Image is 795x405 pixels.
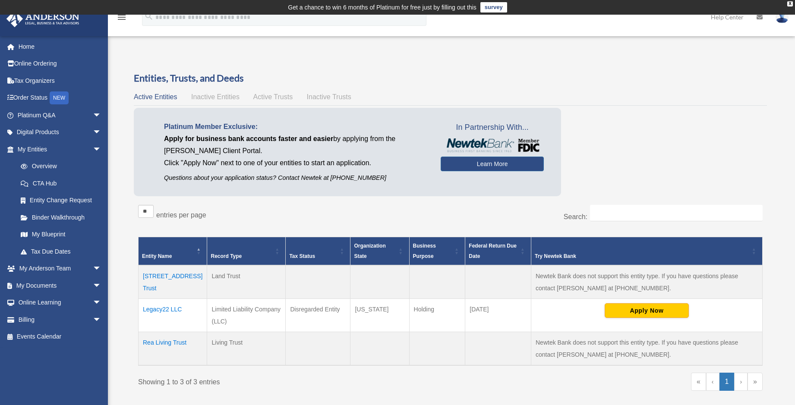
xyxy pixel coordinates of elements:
[117,12,127,22] i: menu
[413,243,436,259] span: Business Purpose
[6,89,114,107] a: Order StatusNEW
[288,2,476,13] div: Get a chance to win 6 months of Platinum for free just by filling out this
[354,243,385,259] span: Organization State
[531,332,762,365] td: Newtek Bank does not support this entity type. If you have questions please contact [PERSON_NAME]...
[93,141,110,158] span: arrow_drop_down
[531,237,762,265] th: Try Newtek Bank : Activate to sort
[409,237,465,265] th: Business Purpose: Activate to sort
[6,328,114,345] a: Events Calendar
[605,303,689,318] button: Apply Now
[117,15,127,22] a: menu
[465,237,531,265] th: Federal Return Due Date: Activate to sort
[93,311,110,329] span: arrow_drop_down
[409,298,465,332] td: Holding
[350,298,409,332] td: [US_STATE]
[6,141,110,158] a: My Entitiesarrow_drop_down
[441,157,544,171] a: Learn More
[12,158,106,175] a: Overview
[6,72,114,89] a: Tax Organizers
[6,294,114,311] a: Online Learningarrow_drop_down
[350,237,409,265] th: Organization State: Activate to sort
[6,38,114,55] a: Home
[191,93,240,100] span: Inactive Entities
[6,124,114,141] a: Digital Productsarrow_drop_down
[93,277,110,295] span: arrow_drop_down
[465,298,531,332] td: [DATE]
[207,332,286,365] td: Living Trust
[12,175,110,192] a: CTA Hub
[445,138,539,152] img: NewtekBankLogoSM.png
[156,211,206,219] label: entries per page
[207,265,286,299] td: Land Trust
[134,72,767,85] h3: Entities, Trusts, and Deeds
[6,311,114,328] a: Billingarrow_drop_down
[564,213,587,220] label: Search:
[469,243,517,259] span: Federal Return Due Date
[12,192,110,209] a: Entity Change Request
[286,298,350,332] td: Disregarded Entity
[139,332,207,365] td: Rea Living Trust
[164,157,428,169] p: Click "Apply Now" next to one of your entities to start an application.
[93,107,110,124] span: arrow_drop_down
[93,124,110,141] span: arrow_drop_down
[50,91,69,104] div: NEW
[144,12,154,21] i: search
[6,55,114,72] a: Online Ordering
[138,373,444,388] div: Showing 1 to 3 of 3 entries
[139,265,207,299] td: [STREET_ADDRESS] Trust
[139,298,207,332] td: Legacy22 LLC
[6,260,114,277] a: My Anderson Teamarrow_drop_down
[787,1,793,6] div: close
[531,265,762,299] td: Newtek Bank does not support this entity type. If you have questions please contact [PERSON_NAME]...
[12,209,110,226] a: Binder Walkthrough
[776,11,789,23] img: User Pic
[4,10,82,27] img: Anderson Advisors Platinum Portal
[706,373,719,391] a: Previous
[164,121,428,133] p: Platinum Member Exclusive:
[134,93,177,100] span: Active Entities
[441,121,544,135] span: In Partnership With...
[480,2,507,13] a: survey
[286,237,350,265] th: Tax Status: Activate to sort
[307,93,351,100] span: Inactive Trusts
[253,93,293,100] span: Active Trusts
[142,253,172,259] span: Entity Name
[6,277,114,294] a: My Documentsarrow_drop_down
[139,237,207,265] th: Entity Name: Activate to invert sorting
[164,133,428,157] p: by applying from the [PERSON_NAME] Client Portal.
[93,260,110,278] span: arrow_drop_down
[289,253,315,259] span: Tax Status
[93,294,110,312] span: arrow_drop_down
[12,226,110,243] a: My Blueprint
[535,251,749,261] div: Try Newtek Bank
[691,373,706,391] a: First
[12,243,110,260] a: Tax Due Dates
[164,135,333,142] span: Apply for business bank accounts faster and easier
[211,253,242,259] span: Record Type
[207,298,286,332] td: Limited Liability Company (LLC)
[6,107,114,124] a: Platinum Q&Aarrow_drop_down
[207,237,286,265] th: Record Type: Activate to sort
[164,173,428,183] p: Questions about your application status? Contact Newtek at [PHONE_NUMBER]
